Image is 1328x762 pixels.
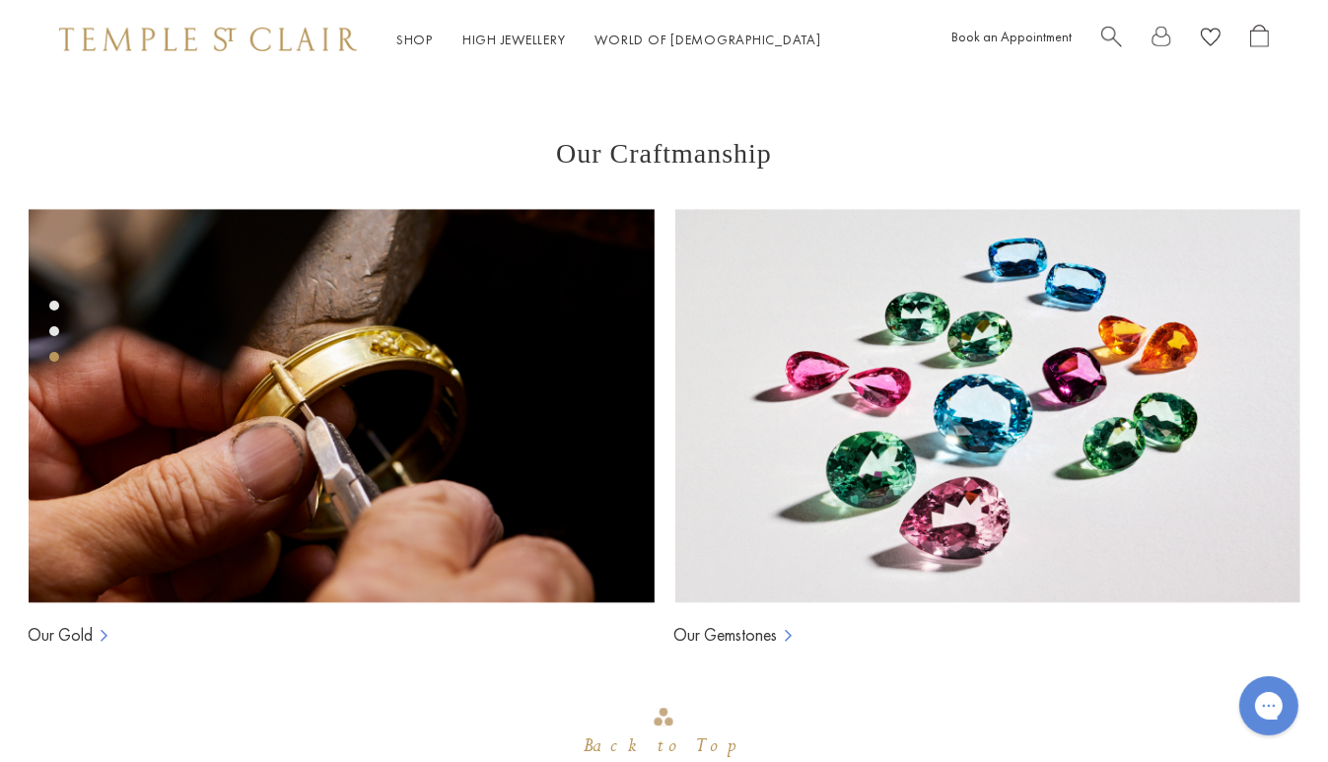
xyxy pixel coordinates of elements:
a: ShopShop [396,31,433,48]
img: Ball Chains [29,209,655,603]
a: Our Gold [29,623,94,647]
a: High JewelleryHigh Jewellery [462,31,566,48]
img: Ball Chains [674,209,1300,603]
div: Product gallery navigation [49,296,59,378]
a: World of [DEMOGRAPHIC_DATA]World of [DEMOGRAPHIC_DATA] [595,31,821,48]
nav: Main navigation [396,28,821,52]
a: Book an Appointment [951,28,1072,45]
a: Open Shopping Bag [1250,25,1269,55]
img: Temple St. Clair [59,28,357,51]
h3: Our Craftmanship [29,138,1300,170]
iframe: Gorgias live chat messenger [1229,669,1308,742]
a: Our Gemstones [674,623,778,647]
a: Search [1101,25,1122,55]
a: View Wishlist [1201,25,1221,55]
